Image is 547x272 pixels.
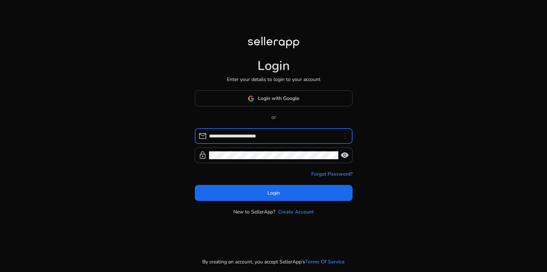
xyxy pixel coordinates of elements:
p: Enter your details to login to your account [227,76,321,83]
span: lock [198,151,207,160]
h1: Login [257,58,290,74]
a: Terms Of Service [305,258,345,266]
a: Create Account [278,208,314,216]
span: Login with Google [258,95,299,102]
p: New to SellerApp? [233,208,275,216]
span: Login [267,189,280,197]
p: or [195,114,353,121]
span: visibility [340,151,349,160]
span: mail [198,132,207,140]
a: Forgot Password? [311,170,353,178]
button: Login with Google [195,90,353,106]
button: Login [195,185,353,201]
img: google-logo.svg [248,95,254,102]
